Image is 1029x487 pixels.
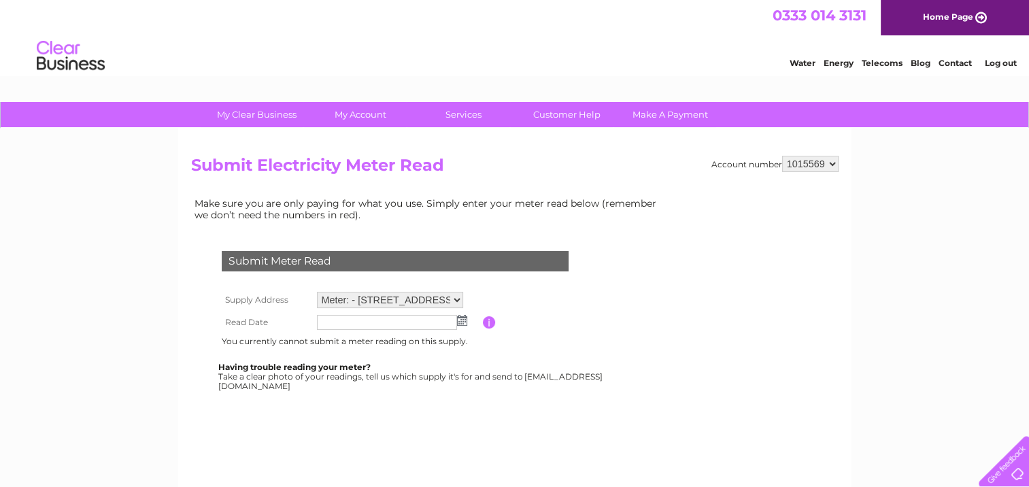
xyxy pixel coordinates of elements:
[939,58,972,68] a: Contact
[191,195,667,223] td: Make sure you are only paying for what you use. Simply enter your meter read below (remember we d...
[222,251,569,271] div: Submit Meter Read
[790,58,815,68] a: Water
[824,58,854,68] a: Energy
[304,102,416,127] a: My Account
[911,58,930,68] a: Blog
[407,102,520,127] a: Services
[218,362,371,372] b: Having trouble reading your meter?
[614,102,726,127] a: Make A Payment
[218,288,314,312] th: Supply Address
[201,102,313,127] a: My Clear Business
[511,102,623,127] a: Customer Help
[483,316,496,329] input: Information
[862,58,903,68] a: Telecoms
[194,7,837,66] div: Clear Business is a trading name of Verastar Limited (registered in [GEOGRAPHIC_DATA] No. 3667643...
[218,333,483,350] td: You currently cannot submit a meter reading on this supply.
[773,7,866,24] a: 0333 014 3131
[711,156,839,172] div: Account number
[218,312,314,333] th: Read Date
[457,315,467,326] img: ...
[36,35,105,77] img: logo.png
[984,58,1016,68] a: Log out
[191,156,839,182] h2: Submit Electricity Meter Read
[218,363,605,390] div: Take a clear photo of your readings, tell us which supply it's for and send to [EMAIL_ADDRESS][DO...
